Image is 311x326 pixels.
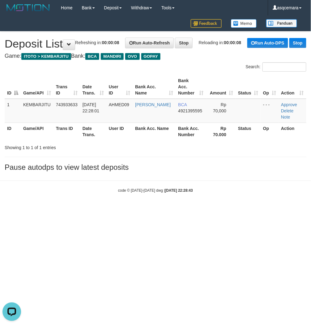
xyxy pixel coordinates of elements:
[53,123,80,140] th: Trans ID
[21,75,53,99] th: Game/API: activate to sort column ascending
[56,102,78,107] span: 743933633
[213,102,226,113] span: Rp 70,000
[247,38,288,48] a: Run Auto-DPS
[21,99,53,123] td: KEMBARJITU
[83,102,100,113] span: [DATE] 22:28:01
[133,123,176,140] th: Bank Acc. Name
[5,123,21,140] th: ID
[261,75,279,99] th: Op: activate to sort column ascending
[178,108,202,113] span: Copy 4921395595 to clipboard
[262,62,306,72] input: Search:
[21,53,71,60] span: ITOTO > KEMBARJITU
[80,75,106,99] th: Date Trans.: activate to sort column ascending
[5,38,306,50] h1: Deposit List
[75,40,119,45] span: Refreshing in:
[281,108,293,113] a: Delete
[5,99,21,123] td: 1
[261,123,279,140] th: Op
[289,38,306,48] a: Stop
[176,123,206,140] th: Bank Acc. Number
[191,19,222,28] img: Feedback.jpg
[281,102,297,107] a: Approve
[85,53,99,60] span: BCA
[5,53,306,59] h4: Game: Bank:
[125,53,139,60] span: OVO
[231,19,257,28] img: Button%20Memo.svg
[176,75,206,99] th: Bank Acc. Number: activate to sort column ascending
[236,75,261,99] th: Status: activate to sort column ascending
[5,142,125,151] div: Showing 1 to 1 of 1 entries
[133,75,176,99] th: Bank Acc. Name: activate to sort column ascending
[279,123,306,140] th: Action
[125,38,174,48] a: Run Auto-Refresh
[118,188,193,193] small: code © [DATE]-[DATE] dwg |
[281,115,290,119] a: Note
[224,40,241,45] strong: 00:00:08
[236,123,261,140] th: Status
[101,53,124,60] span: MANDIRI
[206,123,236,140] th: Rp 70.000
[246,62,306,72] label: Search:
[141,53,161,60] span: GOPAY
[5,3,52,12] img: MOTION_logo.png
[261,99,279,123] td: - - -
[53,75,80,99] th: Trans ID: activate to sort column ascending
[21,123,53,140] th: Game/API
[106,75,133,99] th: User ID: activate to sort column ascending
[199,40,241,45] span: Reloading in:
[178,102,187,107] span: BCA
[5,75,21,99] th: ID: activate to sort column descending
[106,123,133,140] th: User ID
[279,75,306,99] th: Action: activate to sort column ascending
[102,40,119,45] strong: 00:00:08
[266,19,297,27] img: panduan.png
[109,102,129,107] span: AHMED09
[5,163,306,171] h3: Pause autodps to view latest deposits
[206,75,236,99] th: Amount: activate to sort column ascending
[165,188,193,193] strong: [DATE] 22:28:43
[135,102,171,107] a: [PERSON_NAME]
[80,123,106,140] th: Date Trans.
[175,38,193,48] a: Stop
[2,2,21,21] button: Open LiveChat chat widget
